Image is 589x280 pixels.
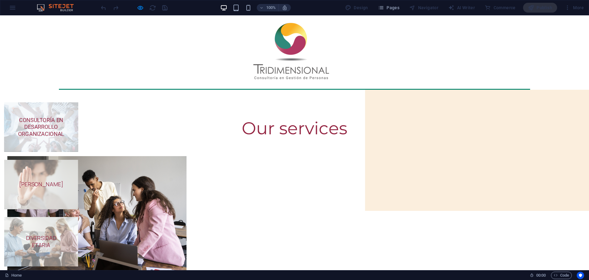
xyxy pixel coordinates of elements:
a: Trigger 2 [4,144,78,194]
button: Code [551,272,572,279]
button: Usercentrics [577,272,584,279]
h5: [PERSON_NAME] [11,166,71,172]
span: : [541,273,541,278]
button: 100% [257,4,279,11]
span: Code [554,272,569,279]
img: Editor Logo [35,4,81,11]
a: Trigger 3 [4,202,78,251]
i: On resize automatically adjust zoom level to fit chosen device. [282,5,287,10]
h5: DIVERSIDAD [11,219,71,226]
span: CONSULTORÍA EN DESARROLLO ORGANIZACIONAL [18,101,64,122]
h5: ETARIA [11,227,71,233]
button: Pages [375,3,402,13]
a: Click to cancel selection. Double-click to open Pages [5,272,22,279]
h6: 100% [266,4,276,11]
span: Pages [378,5,399,11]
h6: Session time [530,272,546,279]
h2: Our services [7,102,582,124]
span: 00 00 [536,272,546,279]
a: Trigger 1 [4,87,78,136]
div: Design (Ctrl+Alt+Y) [343,3,371,13]
img: Foto de grupo de personas formando una estrella con sus dedos índice y medio. [4,87,78,136]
